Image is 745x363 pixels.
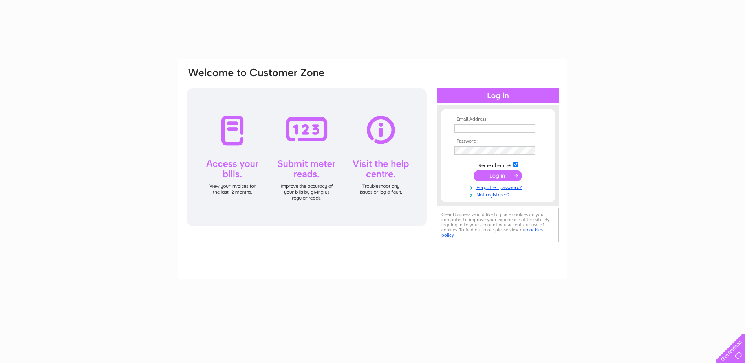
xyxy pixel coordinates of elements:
[452,139,544,144] th: Password:
[452,161,544,169] td: Remember me?
[452,117,544,122] th: Email Address:
[454,191,544,198] a: Not registered?
[454,183,544,191] a: Forgotten password?
[441,227,543,238] a: cookies policy
[474,170,522,181] input: Submit
[437,208,559,242] div: Clear Business would like to place cookies on your computer to improve your experience of the sit...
